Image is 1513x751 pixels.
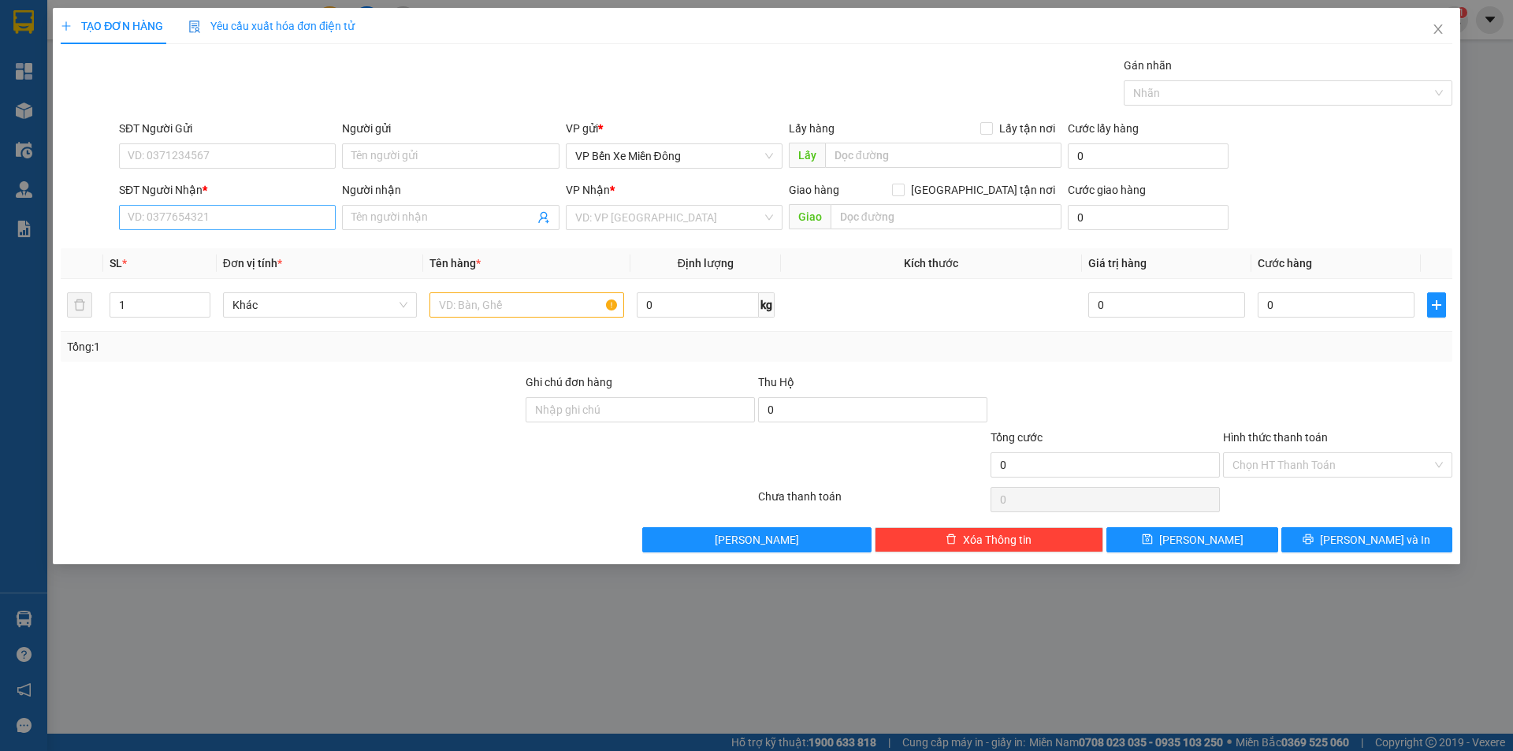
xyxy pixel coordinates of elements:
[526,397,755,422] input: Ghi chú đơn hàng
[642,527,872,552] button: [PERSON_NAME]
[1416,8,1460,52] button: Close
[566,120,783,137] div: VP gửi
[946,534,957,546] span: delete
[1124,59,1172,72] label: Gán nhãn
[789,143,825,168] span: Lấy
[789,184,839,196] span: Giao hàng
[759,292,775,318] span: kg
[1432,23,1444,35] span: close
[119,120,336,137] div: SĐT Người Gửi
[1142,534,1153,546] span: save
[904,257,958,270] span: Kích thước
[67,292,92,318] button: delete
[61,20,72,32] span: plus
[905,181,1061,199] span: [GEOGRAPHIC_DATA] tận nơi
[1159,531,1243,548] span: [PERSON_NAME]
[110,257,122,270] span: SL
[963,531,1032,548] span: Xóa Thông tin
[715,531,799,548] span: [PERSON_NAME]
[789,122,835,135] span: Lấy hàng
[1106,527,1277,552] button: save[PERSON_NAME]
[575,144,773,168] span: VP Bến Xe Miền Đông
[1088,292,1245,318] input: 0
[1281,527,1452,552] button: printer[PERSON_NAME] và In
[1223,431,1328,444] label: Hình thức thanh toán
[1068,143,1229,169] input: Cước lấy hàng
[537,211,550,224] span: user-add
[1068,184,1146,196] label: Cước giao hàng
[342,181,559,199] div: Người nhận
[188,20,201,33] img: icon
[1303,534,1314,546] span: printer
[223,257,282,270] span: Đơn vị tính
[875,527,1104,552] button: deleteXóa Thông tin
[188,20,355,32] span: Yêu cầu xuất hóa đơn điện tử
[825,143,1061,168] input: Dọc đường
[342,120,559,137] div: Người gửi
[1320,531,1430,548] span: [PERSON_NAME] và In
[526,376,612,389] label: Ghi chú đơn hàng
[993,120,1061,137] span: Lấy tận nơi
[678,257,734,270] span: Định lượng
[1068,205,1229,230] input: Cước giao hàng
[566,184,610,196] span: VP Nhận
[61,20,163,32] span: TẠO ĐƠN HÀNG
[1427,292,1446,318] button: plus
[1258,257,1312,270] span: Cước hàng
[119,181,336,199] div: SĐT Người Nhận
[991,431,1043,444] span: Tổng cước
[1088,257,1147,270] span: Giá trị hàng
[1068,122,1139,135] label: Cước lấy hàng
[1428,299,1445,311] span: plus
[756,488,989,515] div: Chưa thanh toán
[67,338,584,355] div: Tổng: 1
[789,204,831,229] span: Giao
[758,376,794,389] span: Thu Hộ
[232,293,408,317] span: Khác
[831,204,1061,229] input: Dọc đường
[429,292,624,318] input: VD: Bàn, Ghế
[429,257,481,270] span: Tên hàng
